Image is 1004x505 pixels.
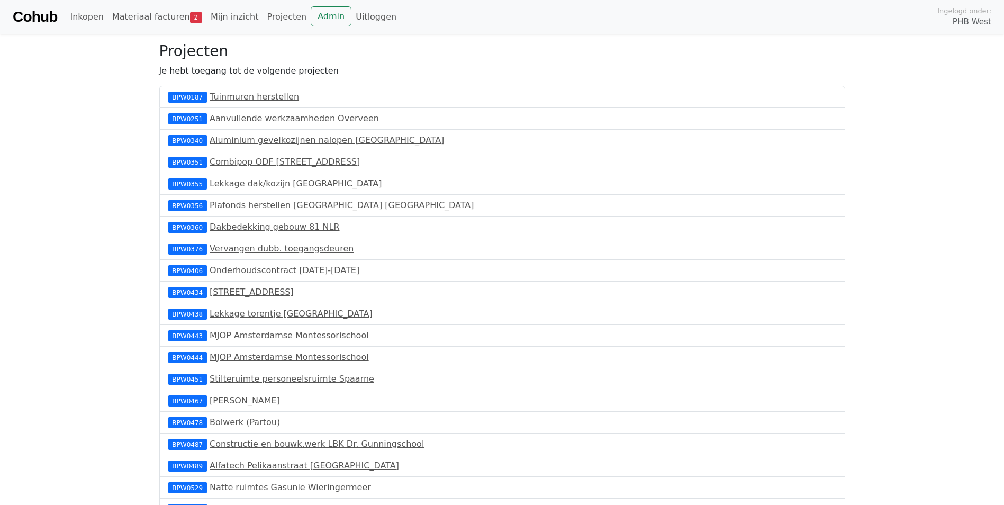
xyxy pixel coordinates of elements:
[190,12,202,23] span: 2
[210,157,360,167] a: Combipop ODF [STREET_ADDRESS]
[937,6,991,16] span: Ingelogd onder:
[168,157,207,167] div: BPW0351
[210,113,379,123] a: Aanvullende werkzaamheden Overveen
[210,265,359,275] a: Onderhoudscontract [DATE]-[DATE]
[210,417,280,427] a: Bolwerk (Partou)
[168,352,207,363] div: BPW0444
[210,352,369,362] a: MJOP Amsterdamse Montessorischool
[108,6,206,28] a: Materiaal facturen2
[210,395,280,405] a: [PERSON_NAME]
[168,330,207,341] div: BPW0443
[168,92,207,102] div: BPW0187
[168,200,207,211] div: BPW0356
[263,6,311,28] a: Projecten
[168,482,207,493] div: BPW0529
[168,178,207,189] div: BPW0355
[210,92,299,102] a: Tuinmuren herstellen
[351,6,401,28] a: Uitloggen
[168,461,207,471] div: BPW0489
[311,6,351,26] a: Admin
[168,222,207,232] div: BPW0360
[210,309,373,319] a: Lekkage torentje [GEOGRAPHIC_DATA]
[168,244,207,254] div: BPW0376
[210,244,354,254] a: Vervangen dubb. toegangsdeuren
[210,374,374,384] a: Stilteruimte personeelsruimte Spaarne
[168,287,207,297] div: BPW0434
[168,374,207,384] div: BPW0451
[210,178,382,188] a: Lekkage dak/kozijn [GEOGRAPHIC_DATA]
[66,6,107,28] a: Inkopen
[168,417,207,428] div: BPW0478
[168,395,207,406] div: BPW0467
[210,287,294,297] a: [STREET_ADDRESS]
[210,330,369,340] a: MJOP Amsterdamse Montessorischool
[13,4,57,30] a: Cohub
[210,135,444,145] a: Aluminium gevelkozijnen nalopen [GEOGRAPHIC_DATA]
[210,482,371,492] a: Natte ruimtes Gasunie Wieringermeer
[953,16,991,28] span: PHB West
[210,461,399,471] a: Alfatech Pelikaanstraat [GEOGRAPHIC_DATA]
[210,439,424,449] a: Constructie en bouwk.werk LBK Dr. Gunningschool
[210,222,339,232] a: Dakbedekking gebouw 81 NLR
[168,135,207,146] div: BPW0340
[159,42,845,60] h3: Projecten
[210,200,474,210] a: Plafonds herstellen [GEOGRAPHIC_DATA] [GEOGRAPHIC_DATA]
[168,439,207,449] div: BPW0487
[168,309,207,319] div: BPW0438
[168,113,207,124] div: BPW0251
[159,65,845,77] p: Je hebt toegang tot de volgende projecten
[206,6,263,28] a: Mijn inzicht
[168,265,207,276] div: BPW0406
